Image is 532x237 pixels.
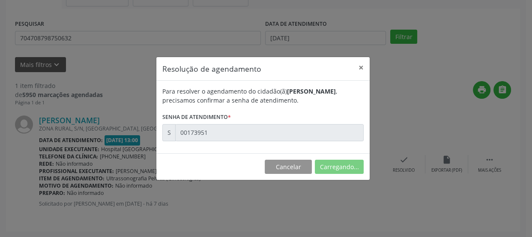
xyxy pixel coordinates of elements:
button: Close [353,57,370,78]
div: Para resolver o agendamento do cidadão(ã) , precisamos confirmar a senha de atendimento. [162,87,364,105]
div: S [162,124,176,141]
h5: Resolução de agendamento [162,63,261,74]
button: Cancelar [265,160,312,174]
b: [PERSON_NAME] [287,87,336,95]
label: Senha de atendimento [162,111,231,124]
button: Carregando... [315,160,364,174]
